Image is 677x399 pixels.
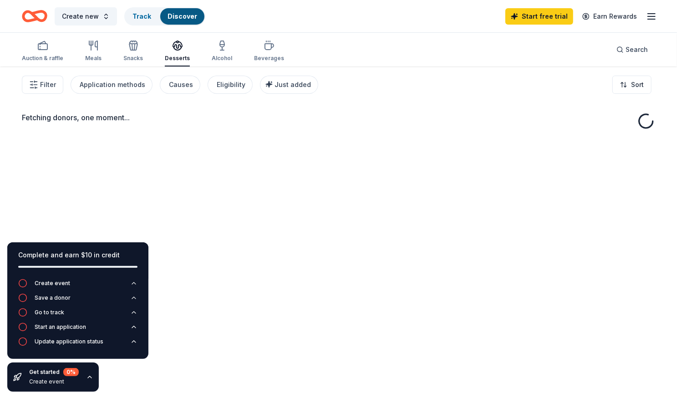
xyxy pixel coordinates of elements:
[626,44,648,55] span: Search
[85,36,102,66] button: Meals
[160,76,200,94] button: Causes
[123,36,143,66] button: Snacks
[217,79,245,90] div: Eligibility
[212,36,232,66] button: Alcohol
[505,8,573,25] a: Start free trial
[168,12,197,20] a: Discover
[80,79,145,90] div: Application methods
[71,76,153,94] button: Application methods
[577,8,642,25] a: Earn Rewards
[18,279,137,293] button: Create event
[169,79,193,90] div: Causes
[35,323,86,331] div: Start an application
[22,112,655,123] div: Fetching donors, one moment...
[18,250,137,261] div: Complete and earn $10 in credit
[165,36,190,66] button: Desserts
[18,337,137,352] button: Update application status
[63,368,79,376] div: 0 %
[260,76,318,94] button: Just added
[18,293,137,308] button: Save a donor
[123,55,143,62] div: Snacks
[22,5,47,27] a: Home
[22,36,63,66] button: Auction & raffle
[254,55,284,62] div: Beverages
[35,280,70,287] div: Create event
[85,55,102,62] div: Meals
[55,7,117,26] button: Create new
[631,79,644,90] span: Sort
[18,308,137,322] button: Go to track
[254,36,284,66] button: Beverages
[40,79,56,90] span: Filter
[275,81,311,88] span: Just added
[29,368,79,376] div: Get started
[22,76,63,94] button: Filter
[29,378,79,385] div: Create event
[132,12,151,20] a: Track
[609,41,655,59] button: Search
[18,322,137,337] button: Start an application
[35,338,103,345] div: Update application status
[62,11,99,22] span: Create new
[124,7,205,26] button: TrackDiscover
[22,55,63,62] div: Auction & raffle
[212,55,232,62] div: Alcohol
[35,294,71,302] div: Save a donor
[208,76,253,94] button: Eligibility
[35,309,64,316] div: Go to track
[165,55,190,62] div: Desserts
[612,76,652,94] button: Sort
